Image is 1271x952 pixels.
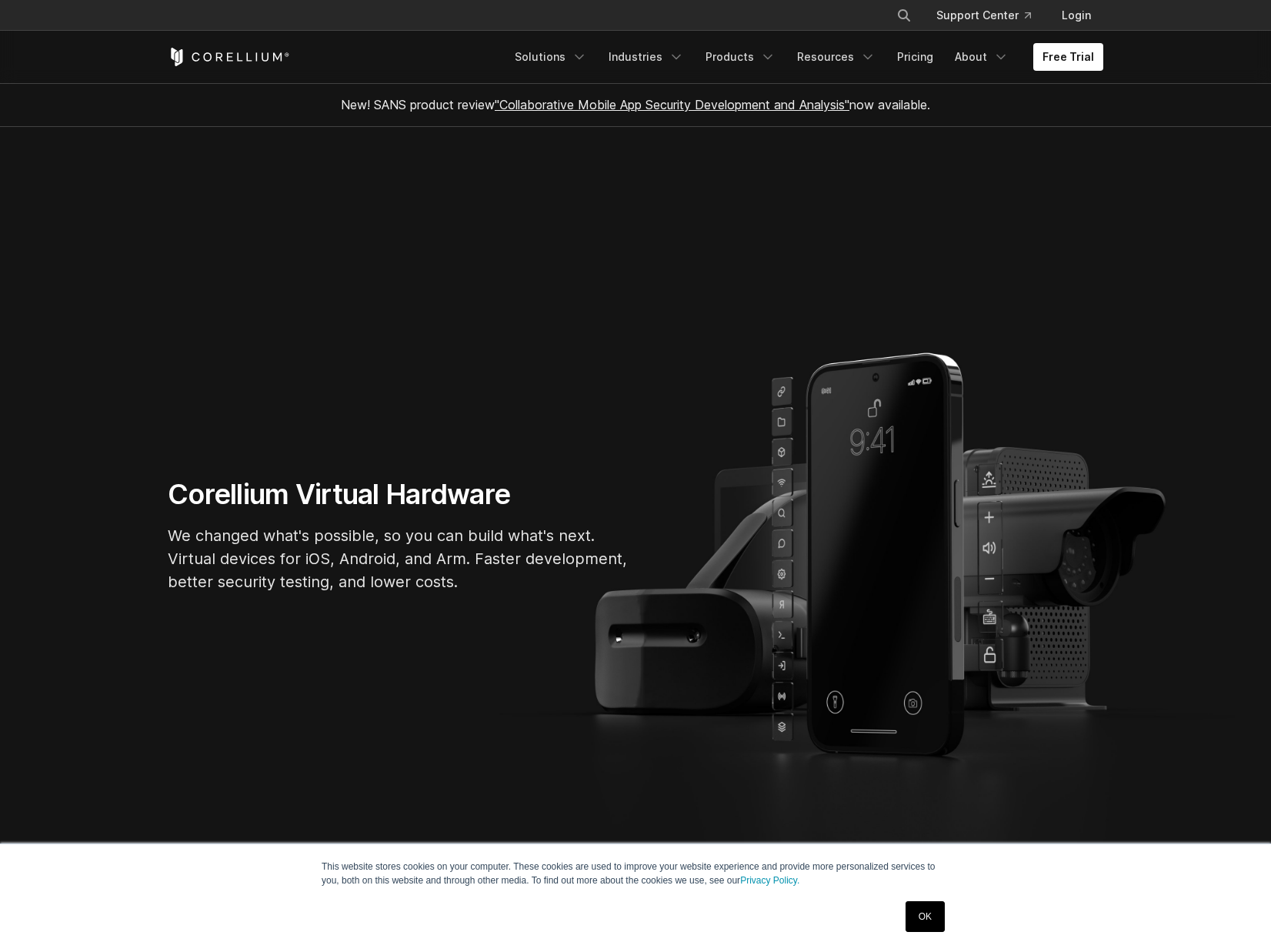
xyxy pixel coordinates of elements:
[696,43,785,71] a: Products
[946,43,1018,71] a: About
[888,43,942,71] a: Pricing
[168,477,629,512] h1: Corellium Virtual Hardware
[341,97,930,112] span: New! SANS product review now available.
[599,43,693,71] a: Industries
[1033,43,1103,71] a: Free Trial
[740,875,799,886] a: Privacy Policy.
[890,2,918,29] button: Search
[505,43,596,71] a: Solutions
[1049,2,1103,29] a: Login
[495,97,849,112] a: "Collaborative Mobile App Security Development and Analysis"
[878,2,1103,29] div: Navigation Menu
[788,43,885,71] a: Resources
[322,860,949,887] p: This website stores cookies on your computer. These cookies are used to improve your website expe...
[924,2,1043,29] a: Support Center
[505,43,1103,71] div: Navigation Menu
[168,48,290,66] a: Corellium Home
[168,524,629,593] p: We changed what's possible, so you can build what's next. Virtual devices for iOS, Android, and A...
[906,901,945,932] a: OK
